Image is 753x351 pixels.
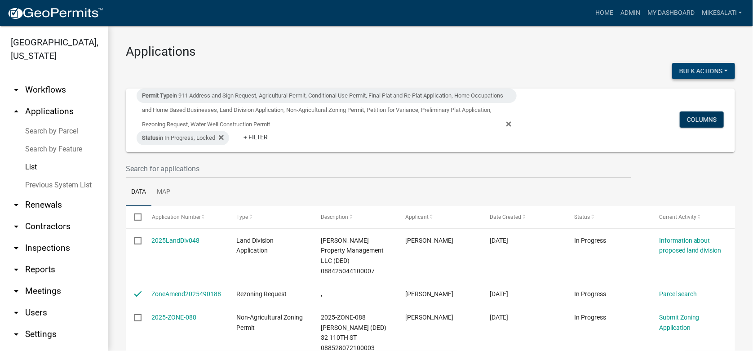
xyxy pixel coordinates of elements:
[11,221,22,232] i: arrow_drop_down
[236,214,248,220] span: Type
[490,290,509,298] span: 10/09/2025
[126,160,631,178] input: Search for applications
[405,237,453,244] span: William Whitley
[575,214,590,220] span: Status
[236,314,303,331] span: Non-Agricultural Zoning Permit
[644,4,698,22] a: My Dashboard
[321,290,322,298] span: ,
[11,286,22,297] i: arrow_drop_down
[11,106,22,117] i: arrow_drop_up
[152,314,197,321] a: 2025-ZONE-088
[151,178,176,207] a: Map
[11,243,22,253] i: arrow_drop_down
[566,206,651,228] datatable-header-cell: Status
[490,237,509,244] span: 10/09/2025
[405,314,453,321] span: Sydney Shank
[11,307,22,318] i: arrow_drop_down
[11,329,22,340] i: arrow_drop_down
[321,214,348,220] span: Description
[142,92,173,99] span: Permit Type
[659,237,722,254] a: Information about proposed land division
[126,178,151,207] a: Data
[236,237,274,254] span: Land Division Application
[126,206,143,228] datatable-header-cell: Select
[481,206,566,228] datatable-header-cell: Date Created
[236,290,287,298] span: Rezoning Request
[152,290,221,298] a: ZoneAmend2025490188
[11,84,22,95] i: arrow_drop_down
[397,206,481,228] datatable-header-cell: Applicant
[405,290,453,298] span: Dustin Smith
[490,314,509,321] span: 10/08/2025
[152,237,200,244] a: 2025LandDiv048
[137,89,517,103] div: in 911 Address and Sign Request, Agricultural Permit, Conditional Use Permit, Final Plat and Re P...
[126,44,735,59] h3: Applications
[575,290,607,298] span: In Progress
[143,206,227,228] datatable-header-cell: Application Number
[152,214,201,220] span: Application Number
[651,206,735,228] datatable-header-cell: Current Activity
[592,4,617,22] a: Home
[680,111,724,128] button: Columns
[137,131,229,145] div: in In Progress, Locked
[672,63,735,79] button: Bulk Actions
[228,206,312,228] datatable-header-cell: Type
[698,4,746,22] a: MikeSalati
[405,214,429,220] span: Applicant
[236,129,275,145] a: + Filter
[659,314,700,331] a: Submit Zoning Application
[142,134,159,141] span: Status
[490,214,522,220] span: Date Created
[575,237,607,244] span: In Progress
[659,290,697,298] a: Parcel search
[617,4,644,22] a: Admin
[321,237,384,275] span: Whitley Property Management LLC (DED) 088425044100007
[659,214,696,220] span: Current Activity
[575,314,607,321] span: In Progress
[11,264,22,275] i: arrow_drop_down
[312,206,397,228] datatable-header-cell: Description
[11,200,22,210] i: arrow_drop_down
